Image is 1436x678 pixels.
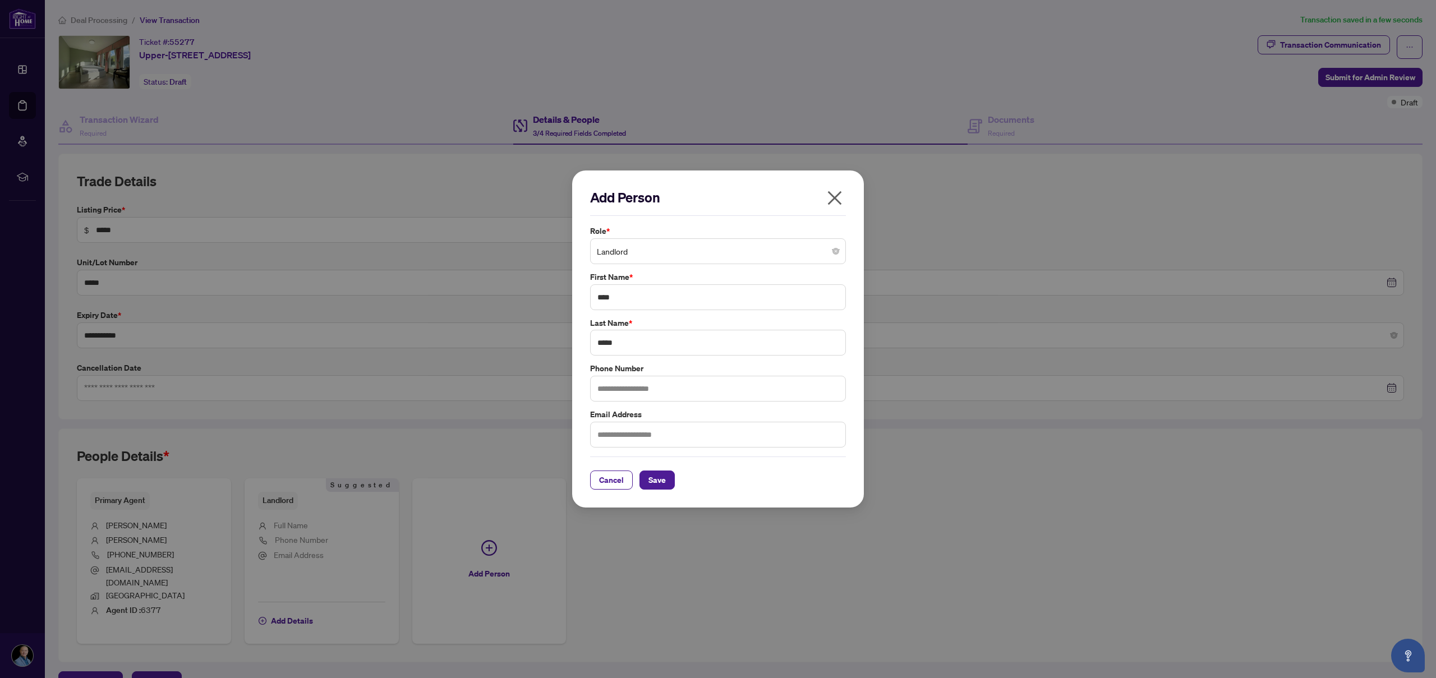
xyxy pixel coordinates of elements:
[590,271,846,283] label: First Name
[590,225,846,237] label: Role
[648,471,666,489] span: Save
[590,317,846,329] label: Last Name
[832,248,839,255] span: close-circle
[590,362,846,375] label: Phone Number
[590,188,846,206] h2: Add Person
[639,471,675,490] button: Save
[599,471,624,489] span: Cancel
[826,189,844,207] span: close
[590,471,633,490] button: Cancel
[597,241,839,262] span: Landlord
[1391,639,1425,672] button: Open asap
[590,408,846,421] label: Email Address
